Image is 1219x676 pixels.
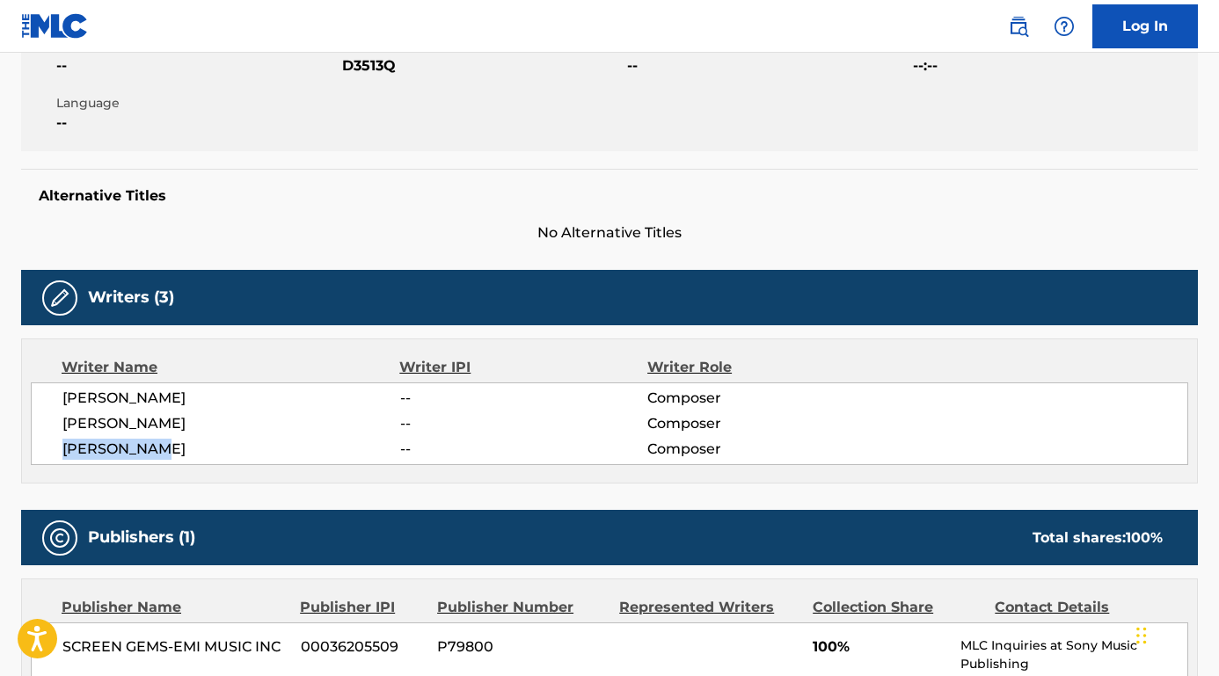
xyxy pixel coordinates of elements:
div: Glisser [1136,609,1147,662]
div: Total shares: [1033,527,1163,549]
div: Help [1047,9,1082,44]
div: Writer Role [647,357,872,378]
span: [PERSON_NAME] [62,388,400,409]
span: 00036205509 [301,636,425,658]
span: -- [56,113,338,134]
span: Language [56,94,338,113]
span: -- [400,388,647,409]
img: Writers [49,287,70,309]
span: No Alternative Titles [21,222,1198,244]
span: 100% [813,636,947,658]
span: --:-- [913,55,1194,76]
div: Publisher IPI [300,597,424,618]
h5: Publishers (1) [88,527,195,548]
img: search [1008,16,1029,37]
span: -- [56,55,338,76]
div: Publisher Name [62,597,287,618]
div: Contact Details [995,597,1164,618]
div: Writer Name [62,357,399,378]
div: Collection Share [813,597,982,618]
span: -- [400,439,647,460]
div: Represented Writers [619,597,799,618]
div: Publisher Number [437,597,606,618]
span: [PERSON_NAME] [62,413,400,434]
img: help [1054,16,1075,37]
a: Public Search [1001,9,1036,44]
h5: Writers (3) [88,287,174,308]
span: SCREEN GEMS-EMI MUSIC INC [62,636,288,658]
img: Publishers [49,527,70,549]
div: Writer IPI [399,357,647,378]
span: [PERSON_NAME] [62,439,400,460]
span: 100 % [1126,529,1163,546]
span: Composer [647,439,872,460]
span: Composer [647,413,872,434]
iframe: Chat Widget [1131,592,1219,676]
a: Log In [1092,4,1198,48]
span: -- [627,55,909,76]
span: D3513Q [342,55,624,76]
div: Widget de chat [1131,592,1219,676]
img: MLC Logo [21,13,89,39]
span: Composer [647,388,872,409]
p: MLC Inquiries at Sony Music Publishing [960,636,1187,673]
span: -- [400,413,647,434]
span: P79800 [437,636,606,658]
h5: Alternative Titles [39,187,1180,205]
